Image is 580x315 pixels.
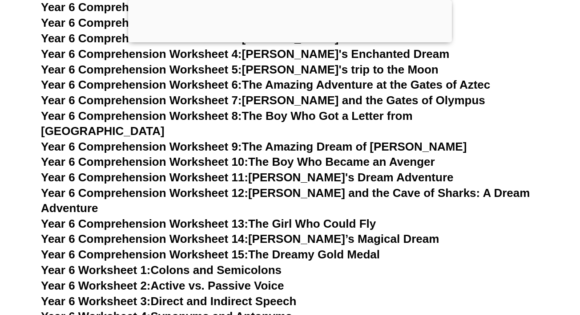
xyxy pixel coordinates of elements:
[41,171,248,184] span: Year 6 Comprehension Worksheet 11:
[41,295,296,308] a: Year 6 Worksheet 3:Direct and Indirect Speech
[41,171,453,184] a: Year 6 Comprehension Worksheet 11:[PERSON_NAME]'s Dream Adventure
[41,16,242,29] span: Year 6 Comprehension Worksheet 2:
[41,32,439,45] a: Year 6 Comprehension Worksheet 3:[PERSON_NAME]'s Christmas Wish
[41,248,380,261] a: Year 6 Comprehension Worksheet 15:The Dreamy Gold Medal
[41,232,248,245] span: Year 6 Comprehension Worksheet 14:
[41,155,435,168] a: Year 6 Comprehension Worksheet 10:The Boy Who Became an Avenger
[41,109,242,123] span: Year 6 Comprehension Worksheet 8:
[41,47,242,61] span: Year 6 Comprehension Worksheet 4:
[41,232,439,245] a: Year 6 Comprehension Worksheet 14:[PERSON_NAME]’s Magical Dream
[41,263,151,277] span: Year 6 Worksheet 1:
[41,109,413,138] a: Year 6 Comprehension Worksheet 8:The Boy Who Got a Letter from [GEOGRAPHIC_DATA]
[41,186,530,215] a: Year 6 Comprehension Worksheet 12:[PERSON_NAME] and the Cave of Sharks: A Dream Adventure
[41,186,248,200] span: Year 6 Comprehension Worksheet 12:
[41,63,242,76] span: Year 6 Comprehension Worksheet 5:
[41,248,248,261] span: Year 6 Comprehension Worksheet 15:
[41,47,449,61] a: Year 6 Comprehension Worksheet 4:[PERSON_NAME]'s Enchanted Dream
[41,78,242,91] span: Year 6 Comprehension Worksheet 6:
[41,263,282,277] a: Year 6 Worksheet 1:Colons and Semicolons
[41,217,376,230] a: Year 6 Comprehension Worksheet 13:The Girl Who Could Fly
[41,0,436,14] a: Year 6 Comprehension Worksheet 1: A Magical Journey to the Pyramids
[41,217,248,230] span: Year 6 Comprehension Worksheet 13:
[41,279,284,292] a: Year 6 Worksheet 2:Active vs. Passive Voice
[41,94,242,107] span: Year 6 Comprehension Worksheet 7:
[41,32,242,45] span: Year 6 Comprehension Worksheet 3:
[41,140,242,153] span: Year 6 Comprehension Worksheet 9:
[41,78,490,91] a: Year 6 Comprehension Worksheet 6:The Amazing Adventure at the Gates of Aztec
[428,214,580,315] iframe: Chat Widget
[41,295,151,308] span: Year 6 Worksheet 3:
[41,16,443,29] a: Year 6 Comprehension Worksheet 2:[PERSON_NAME]'s Shark Adventure
[41,155,248,168] span: Year 6 Comprehension Worksheet 10:
[41,94,485,107] a: Year 6 Comprehension Worksheet 7:[PERSON_NAME] and the Gates of Olympus
[41,63,439,76] a: Year 6 Comprehension Worksheet 5:[PERSON_NAME]'s trip to the Moon
[41,140,467,153] a: Year 6 Comprehension Worksheet 9:The Amazing Dream of [PERSON_NAME]
[41,279,151,292] span: Year 6 Worksheet 2:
